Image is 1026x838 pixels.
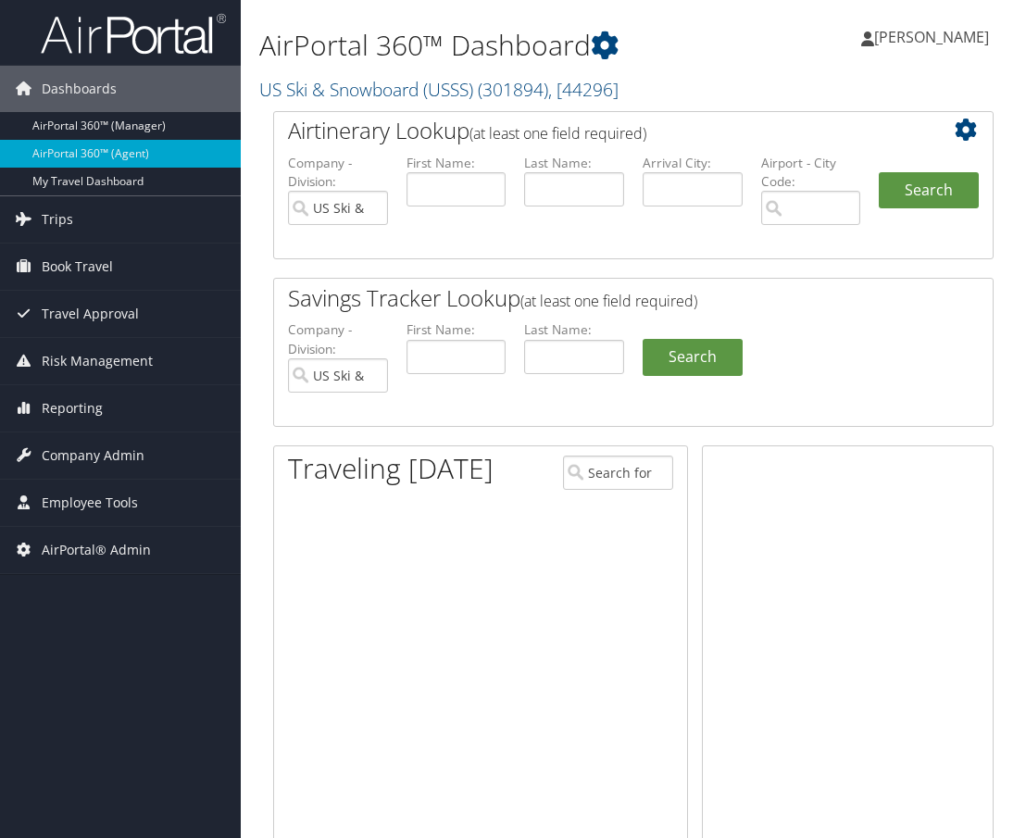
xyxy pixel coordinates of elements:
[42,66,117,112] span: Dashboards
[478,77,548,102] span: ( 301894 )
[288,358,388,393] input: search accounts
[42,385,103,432] span: Reporting
[879,172,979,209] button: Search
[41,12,226,56] img: airportal-logo.png
[761,154,861,192] label: Airport - City Code:
[524,320,624,339] label: Last Name:
[42,527,151,573] span: AirPortal® Admin
[259,77,619,102] a: US Ski & Snowboard (USSS)
[288,115,919,146] h2: Airtinerary Lookup
[42,338,153,384] span: Risk Management
[874,27,989,47] span: [PERSON_NAME]
[42,244,113,290] span: Book Travel
[288,282,919,314] h2: Savings Tracker Lookup
[643,339,743,376] a: Search
[42,480,138,526] span: Employee Tools
[861,9,1007,65] a: [PERSON_NAME]
[288,154,388,192] label: Company - Division:
[42,432,144,479] span: Company Admin
[520,291,697,311] span: (at least one field required)
[548,77,619,102] span: , [ 44296 ]
[288,320,388,358] label: Company - Division:
[407,154,507,172] label: First Name:
[259,26,758,65] h1: AirPortal 360™ Dashboard
[42,196,73,243] span: Trips
[563,456,673,490] input: Search for Traveler
[42,291,139,337] span: Travel Approval
[469,123,646,144] span: (at least one field required)
[288,449,494,488] h1: Traveling [DATE]
[643,154,743,172] label: Arrival City:
[524,154,624,172] label: Last Name:
[407,320,507,339] label: First Name:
